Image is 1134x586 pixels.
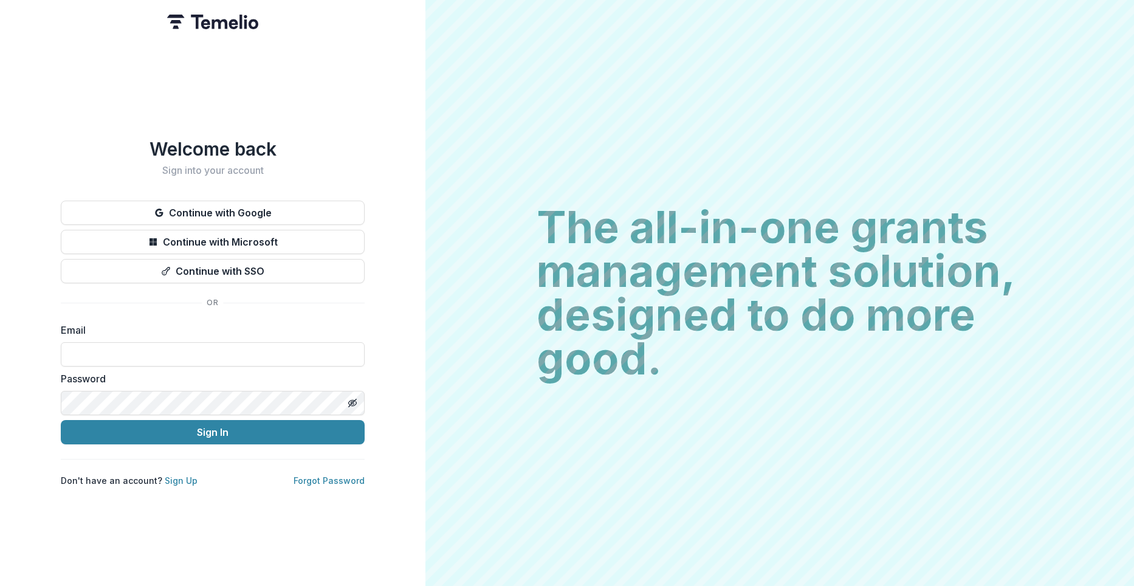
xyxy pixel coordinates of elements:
button: Continue with Google [61,201,365,225]
label: Password [61,371,357,386]
h2: Sign into your account [61,165,365,176]
img: Temelio [167,15,258,29]
h1: Welcome back [61,138,365,160]
label: Email [61,323,357,337]
button: Continue with SSO [61,259,365,283]
button: Continue with Microsoft [61,230,365,254]
p: Don't have an account? [61,474,198,487]
button: Toggle password visibility [343,393,362,413]
a: Forgot Password [294,475,365,486]
button: Sign In [61,420,365,444]
a: Sign Up [165,475,198,486]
